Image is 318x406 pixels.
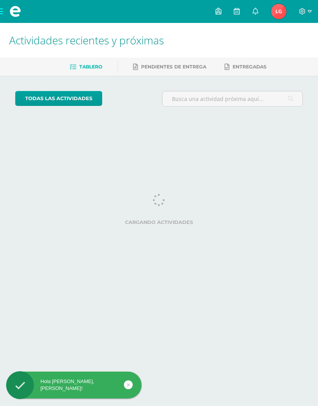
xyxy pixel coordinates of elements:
label: Cargando actividades [15,219,303,225]
span: Tablero [79,64,102,70]
span: Actividades recientes y próximas [9,33,164,47]
a: Pendientes de entrega [133,61,206,73]
input: Busca una actividad próxima aquí... [162,91,302,106]
img: 68f22fc691a25975abbfbeab9e04d97e.png [271,4,286,19]
div: Hola [PERSON_NAME], [PERSON_NAME]! [6,378,141,392]
a: Entregadas [225,61,267,73]
span: Entregadas [233,64,267,70]
a: todas las Actividades [15,91,102,106]
span: Pendientes de entrega [141,64,206,70]
a: Tablero [70,61,102,73]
